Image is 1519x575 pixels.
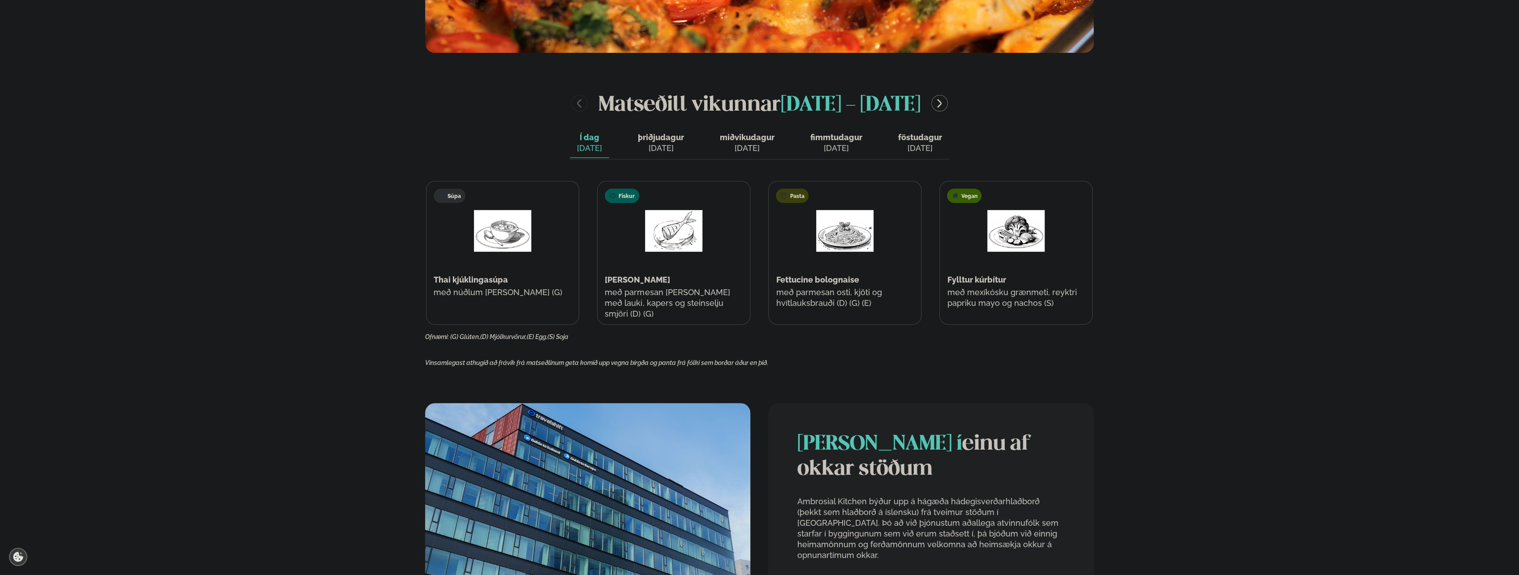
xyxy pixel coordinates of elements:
[645,210,702,252] img: Fish.png
[987,210,1045,252] img: Vegan.png
[609,192,616,199] img: fish.svg
[9,548,27,566] a: Cookie settings
[434,275,508,284] span: Thai kjúklingasúpa
[547,333,568,340] span: (S) Soja
[605,189,639,203] div: Fiskur
[810,143,862,154] div: [DATE]
[480,333,527,340] span: (D) Mjólkurvörur,
[780,192,787,199] img: pasta.svg
[776,287,914,309] p: með parmesan osti, kjöti og hvítlauksbrauði (D) (G) (E)
[571,95,588,112] button: menu-btn-left
[803,129,869,158] button: fimmtudagur [DATE]
[638,133,684,142] span: þriðjudagur
[474,210,531,252] img: Soup.png
[713,129,782,158] button: miðvikudagur [DATE]
[781,95,921,115] span: [DATE] - [DATE]
[797,496,1065,561] p: Ambrosial Kitchen býður upp á hágæða hádegisverðarhlaðborð (þekkt sem hlaðborð á íslensku) frá tv...
[891,129,949,158] button: föstudagur [DATE]
[598,89,921,118] h2: Matseðill vikunnar
[631,129,691,158] button: þriðjudagur [DATE]
[527,333,547,340] span: (E) Egg,
[425,333,449,340] span: Ofnæmi:
[605,287,743,319] p: með parmesan [PERSON_NAME] með lauki, kapers og steinselju smjöri (D) (G)
[577,132,602,143] span: Í dag
[931,95,948,112] button: menu-btn-right
[434,189,465,203] div: Súpa
[425,359,768,366] span: Vinsamlegast athugið að frávik frá matseðlinum geta komið upp vegna birgða og panta frá fólki sem...
[605,275,670,284] span: [PERSON_NAME]
[438,192,445,199] img: soup.svg
[638,143,684,154] div: [DATE]
[450,333,480,340] span: (G) Glúten,
[947,275,1006,284] span: Fylltur kúrbítur
[898,143,942,154] div: [DATE]
[951,192,959,199] img: Vegan.svg
[434,287,572,298] p: með núðlum [PERSON_NAME] (G)
[797,432,1065,482] h2: einu af okkar stöðum
[570,129,609,158] button: Í dag [DATE]
[947,287,1085,309] p: með mexíkósku grænmeti, reyktri papriku mayo og nachos (S)
[720,133,775,142] span: miðvikudagur
[816,210,874,252] img: Spagetti.png
[947,189,981,203] div: Vegan
[720,143,775,154] div: [DATE]
[898,133,942,142] span: föstudagur
[776,275,859,284] span: Fettucine bolognaise
[577,143,602,154] div: [DATE]
[776,189,809,203] div: Pasta
[797,434,962,454] span: [PERSON_NAME] í
[810,133,862,142] span: fimmtudagur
